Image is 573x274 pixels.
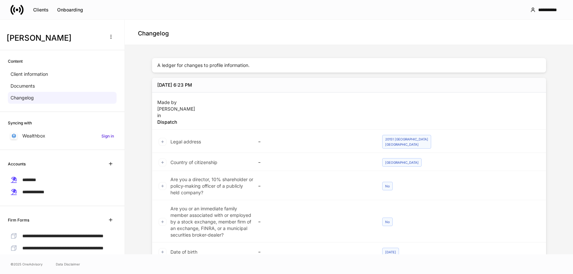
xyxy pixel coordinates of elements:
div: Clients [33,8,49,12]
h6: Accounts [8,161,26,167]
a: Changelog [8,92,117,104]
h6: – [258,183,260,189]
h4: Changelog [138,30,169,37]
div: Made by in [157,96,195,125]
a: Documents [8,80,117,92]
h6: – [258,249,260,255]
h3: [PERSON_NAME] [7,33,101,43]
p: [PERSON_NAME] [157,106,195,112]
h6: – [258,219,260,225]
div: [DATE] [382,248,399,256]
button: Clients [29,5,53,15]
h6: Content [8,58,23,64]
span: 20151 [GEOGRAPHIC_DATA] [385,137,428,141]
h6: Firm Forms [8,217,29,223]
div: [DATE] 6:23 PM [157,82,192,88]
p: Changelog [11,95,34,101]
span: © 2025 OneAdvisory [11,262,43,267]
a: Client information [8,68,117,80]
p: Wealthbox [22,133,45,139]
h5: Dispatch [157,119,195,125]
p: Country of citizenship [170,159,217,166]
p: Are you a director, 10% shareholder or policy-making officer of a publicly held company? [170,176,253,196]
a: WealthboxSign in [8,130,117,142]
button: Onboarding [53,5,87,15]
div: A ledger for changes to profile information. [152,58,546,73]
p: Date of birth [170,249,197,255]
h6: – [258,159,260,165]
div: Onboarding [57,8,83,12]
div: [GEOGRAPHIC_DATA] [382,158,422,167]
div: No [382,182,393,190]
p: Documents [11,83,35,89]
p: Are you or an immediate family member associated with or employed by a stock exchange, member fir... [170,205,253,238]
p: Client information [11,71,48,77]
span: [GEOGRAPHIC_DATA] [385,142,419,146]
h6: Sign in [101,133,114,139]
p: Legal address [170,138,201,145]
a: Data Disclaimer [56,262,80,267]
h6: Syncing with [8,120,32,126]
h6: – [258,138,260,145]
div: No [382,218,393,226]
